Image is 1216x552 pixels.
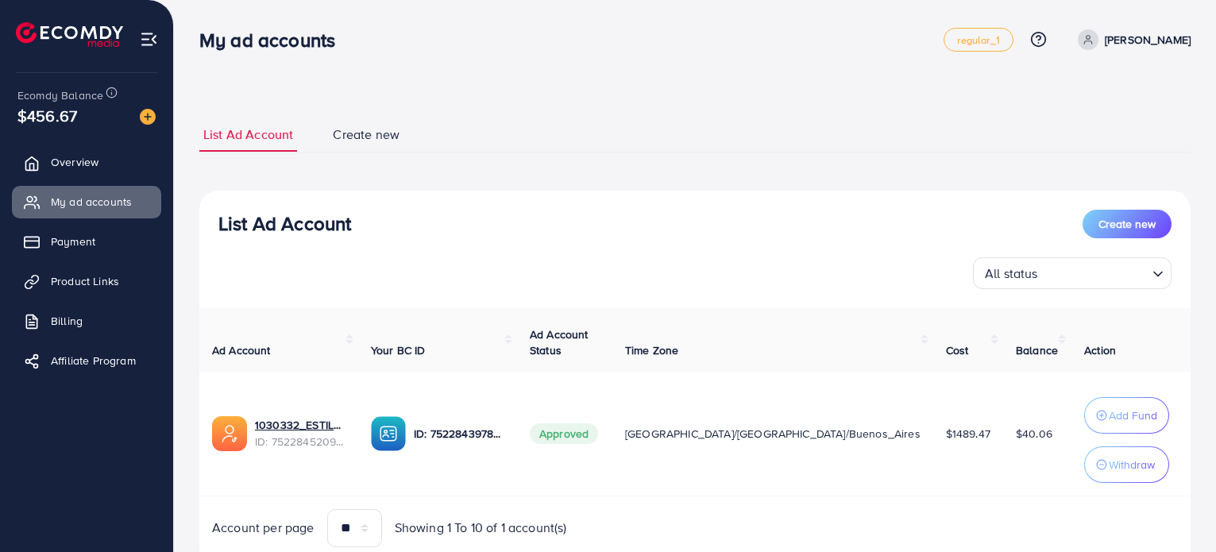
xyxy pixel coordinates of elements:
[199,29,348,52] h3: My ad accounts
[12,186,161,218] a: My ad accounts
[1084,446,1169,483] button: Withdraw
[1071,29,1191,50] a: [PERSON_NAME]
[16,22,123,47] img: logo
[212,342,271,358] span: Ad Account
[395,519,567,537] span: Showing 1 To 10 of 1 account(s)
[203,125,293,144] span: List Ad Account
[1043,259,1146,285] input: Search for option
[625,342,678,358] span: Time Zone
[51,273,119,289] span: Product Links
[1016,342,1058,358] span: Balance
[1083,210,1172,238] button: Create new
[12,146,161,178] a: Overview
[414,424,504,443] p: ID: 7522843978698817554
[625,426,921,442] span: [GEOGRAPHIC_DATA]/[GEOGRAPHIC_DATA]/Buenos_Aires
[51,313,83,329] span: Billing
[17,87,103,103] span: Ecomdy Balance
[371,342,426,358] span: Your BC ID
[1148,481,1204,540] iframe: Chat
[530,326,589,358] span: Ad Account Status
[51,353,136,369] span: Affiliate Program
[12,305,161,337] a: Billing
[140,30,158,48] img: menu
[957,35,999,45] span: regular_1
[333,125,400,144] span: Create new
[973,257,1172,289] div: Search for option
[212,519,315,537] span: Account per page
[982,262,1041,285] span: All status
[218,212,351,235] h3: List Ad Account
[255,417,345,433] a: 1030332_ESTILOCRIOLLO11_1751548899317
[255,417,345,450] div: <span class='underline'>1030332_ESTILOCRIOLLO11_1751548899317</span></br>7522845209177309200
[212,416,247,451] img: ic-ads-acc.e4c84228.svg
[12,265,161,297] a: Product Links
[946,426,990,442] span: $1489.47
[1084,397,1169,434] button: Add Fund
[946,342,969,358] span: Cost
[17,104,77,127] span: $456.67
[371,416,406,451] img: ic-ba-acc.ded83a64.svg
[1016,426,1052,442] span: $40.06
[530,423,598,444] span: Approved
[12,345,161,376] a: Affiliate Program
[51,194,132,210] span: My ad accounts
[51,154,98,170] span: Overview
[1109,406,1157,425] p: Add Fund
[12,226,161,257] a: Payment
[1084,342,1116,358] span: Action
[140,109,156,125] img: image
[51,234,95,249] span: Payment
[944,28,1013,52] a: regular_1
[1105,30,1191,49] p: [PERSON_NAME]
[1098,216,1156,232] span: Create new
[255,434,345,450] span: ID: 7522845209177309200
[1109,455,1155,474] p: Withdraw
